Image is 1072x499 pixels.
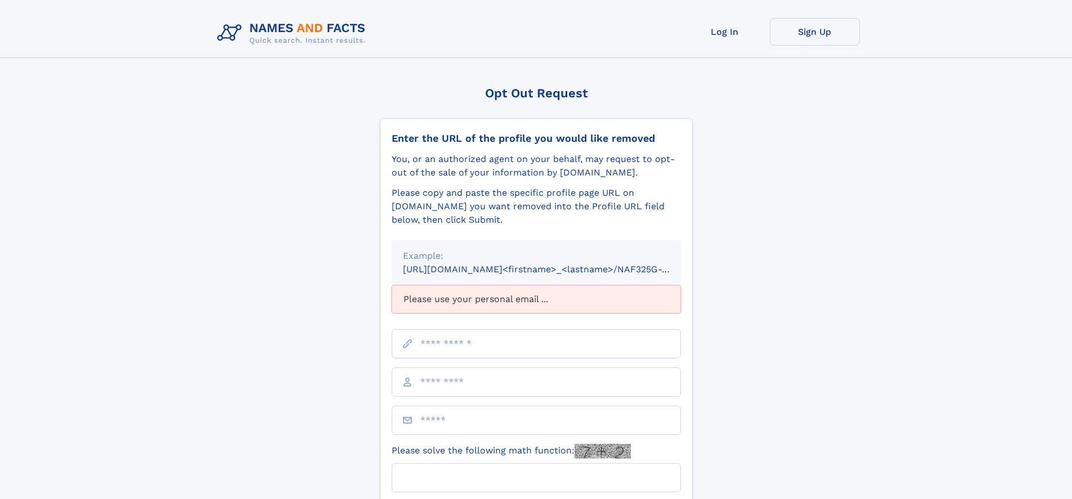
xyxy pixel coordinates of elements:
label: Please solve the following math function: [392,444,631,458]
a: Log In [680,18,770,46]
small: [URL][DOMAIN_NAME]<firstname>_<lastname>/NAF325G-xxxxxxxx [403,264,702,275]
div: Please copy and paste the specific profile page URL on [DOMAIN_NAME] you want removed into the Pr... [392,186,681,227]
div: Enter the URL of the profile you would like removed [392,132,681,145]
a: Sign Up [770,18,860,46]
div: Example: [403,249,670,263]
img: Logo Names and Facts [213,18,375,48]
div: You, or an authorized agent on your behalf, may request to opt-out of the sale of your informatio... [392,152,681,179]
div: Opt Out Request [380,86,693,100]
div: Please use your personal email ... [392,285,681,313]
